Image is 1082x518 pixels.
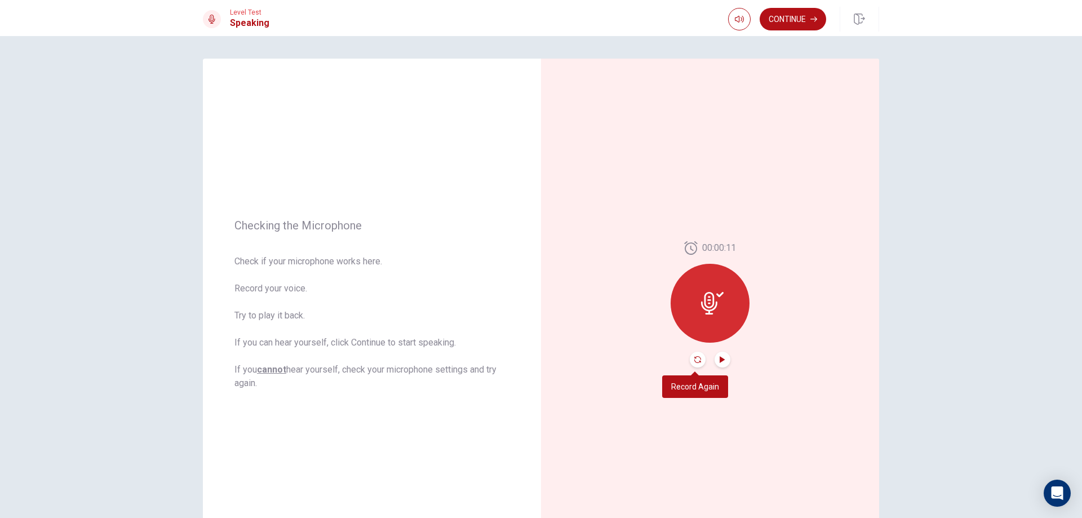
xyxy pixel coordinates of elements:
button: Record Again [690,352,706,368]
u: cannot [257,364,286,375]
span: Check if your microphone works here. Record your voice. Try to play it back. If you can hear your... [234,255,509,390]
div: Open Intercom Messenger [1044,480,1071,507]
button: Play Audio [715,352,730,368]
span: Level Test [230,8,269,16]
span: Checking the Microphone [234,219,509,232]
div: Record Again [662,375,728,398]
button: Continue [760,8,826,30]
h1: Speaking [230,16,269,30]
span: 00:00:11 [702,241,736,255]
